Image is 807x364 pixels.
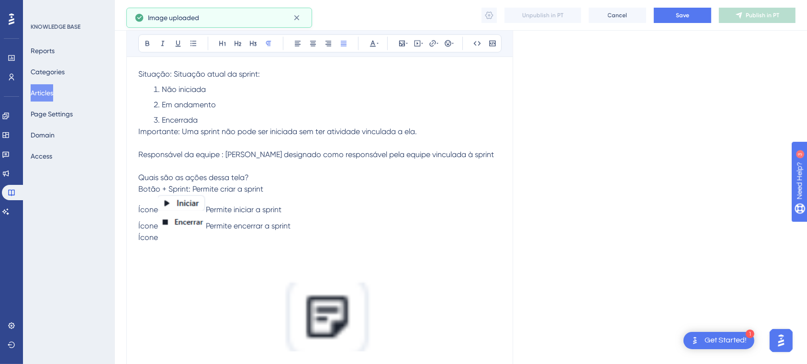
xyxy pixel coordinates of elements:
[504,8,581,23] button: Unpublish in PT
[31,84,53,102] button: Articles
[138,150,494,159] span: Responsável da equipe : [PERSON_NAME] designado como responsável pela equipe vinculada à sprint
[138,69,260,79] span: Situação: Situação atual da sprint:
[746,11,779,19] span: Publish in PT
[138,173,249,182] span: Quais são as ações dessa tela?
[31,23,80,31] div: KNOWLEDGE BASE
[67,5,69,12] div: 3
[138,127,417,136] span: Importante: Uma sprint não pode ser iniciada sem ter atividade vinculada a ela.
[522,11,563,19] span: Unpublish in PT
[608,11,628,19] span: Cancel
[206,205,281,215] span: Permite iniciar a sprint
[206,221,291,230] span: Permite encerrar a sprint
[676,11,689,19] span: Save
[31,105,73,123] button: Page Settings
[162,100,216,109] span: Em andamento
[31,126,55,144] button: Domain
[138,233,158,242] span: Ícone
[138,221,158,230] span: Ícone
[654,8,711,23] button: Save
[684,332,754,349] div: Open Get Started! checklist, remaining modules: 1
[31,63,65,80] button: Categories
[138,184,263,193] span: Botão + Sprint: Permite criar a sprint
[31,42,55,59] button: Reports
[22,2,60,14] span: Need Help?
[589,8,646,23] button: Cancel
[689,335,701,346] img: launcher-image-alternative-text
[705,335,747,346] div: Get Started!
[148,12,199,23] span: Image uploaded
[162,85,206,94] span: Não iniciada
[138,205,158,215] span: Ícone
[767,326,796,355] iframe: UserGuiding AI Assistant Launcher
[31,148,52,165] button: Access
[746,330,754,338] div: 1
[719,8,796,23] button: Publish in PT
[162,115,198,125] span: Encerrada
